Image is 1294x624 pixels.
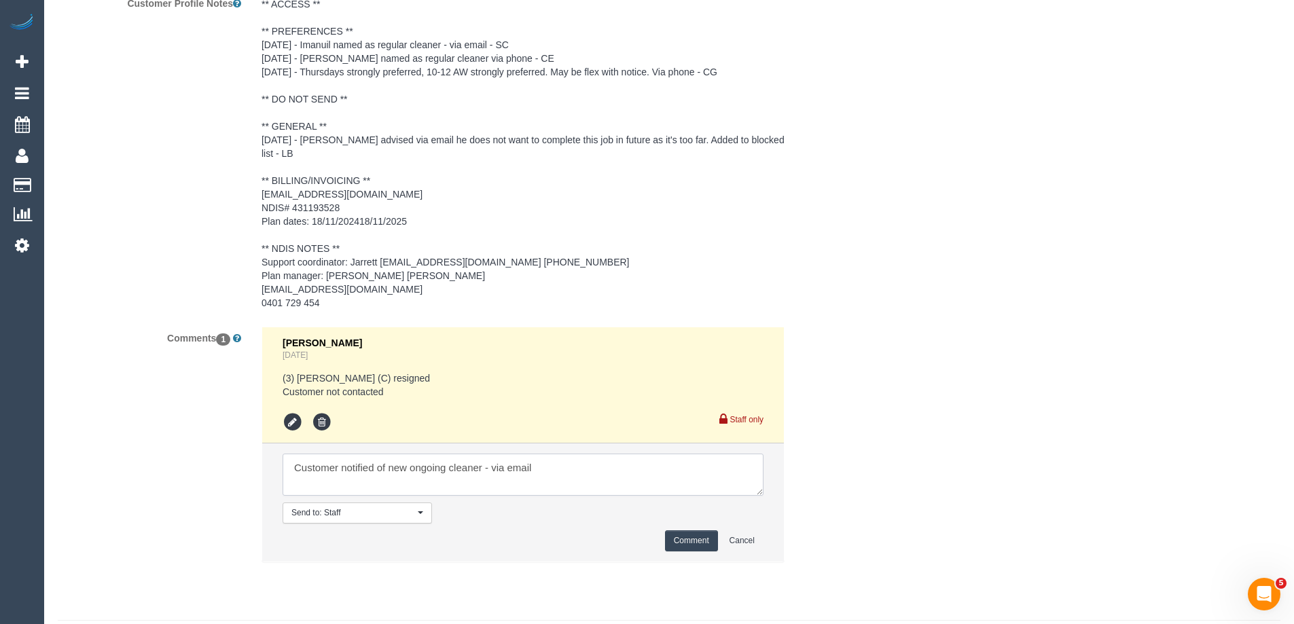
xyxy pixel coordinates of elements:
[283,371,763,399] pre: (3) [PERSON_NAME] (C) resigned Customer not contacted
[283,502,432,524] button: Send to: Staff
[48,327,251,345] label: Comments
[665,530,718,551] button: Comment
[283,350,308,360] a: [DATE]
[216,333,230,346] span: 1
[1248,578,1280,610] iframe: Intercom live chat
[730,415,763,424] small: Staff only
[8,14,35,33] img: Automaid Logo
[721,530,763,551] button: Cancel
[283,337,362,348] span: [PERSON_NAME]
[1276,578,1287,589] span: 5
[291,507,414,519] span: Send to: Staff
